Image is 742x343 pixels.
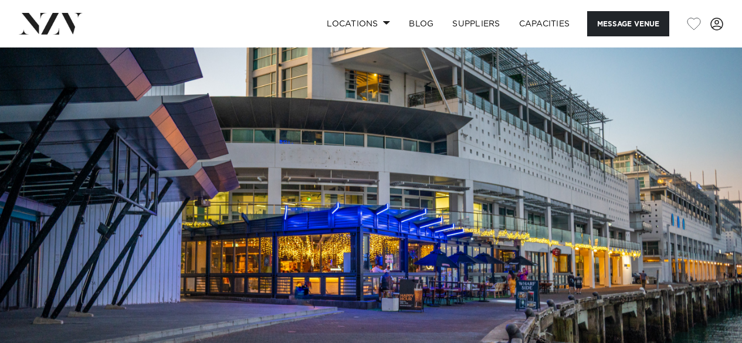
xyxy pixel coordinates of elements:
[399,11,443,36] a: BLOG
[510,11,580,36] a: Capacities
[443,11,509,36] a: SUPPLIERS
[19,13,83,34] img: nzv-logo.png
[587,11,669,36] button: Message Venue
[317,11,399,36] a: Locations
